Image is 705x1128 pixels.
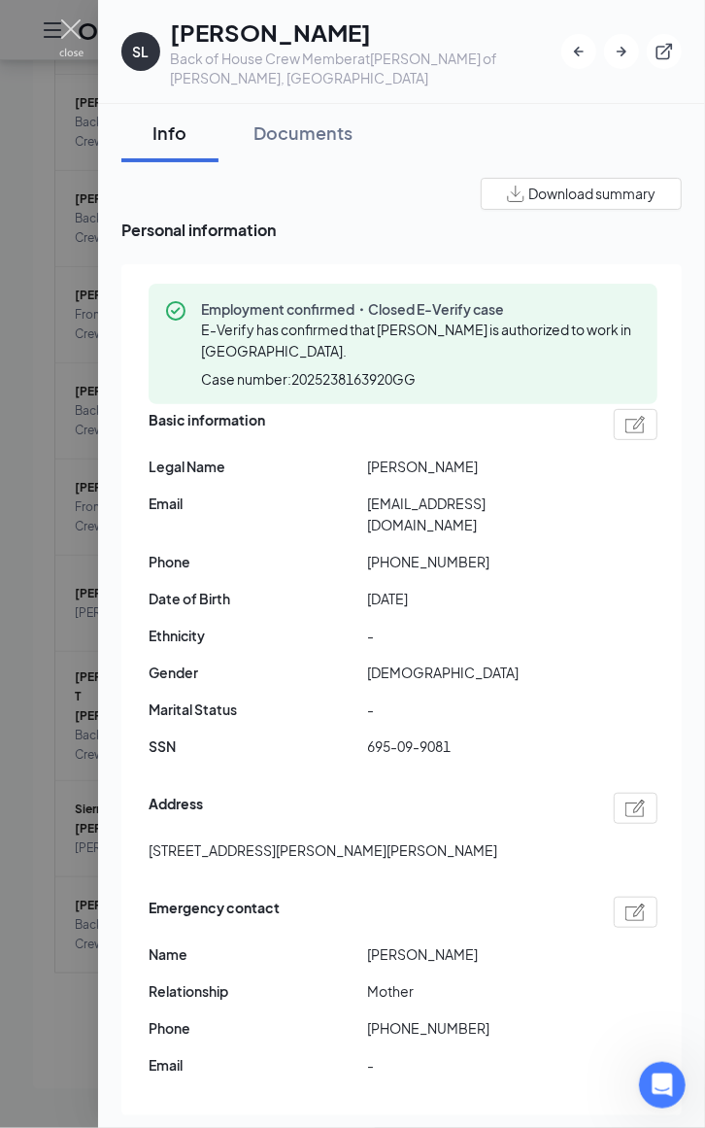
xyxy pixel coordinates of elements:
[149,409,265,440] span: Basic information
[367,551,586,572] span: [PHONE_NUMBER]
[561,34,596,69] button: ArrowLeftNew
[170,49,561,87] div: Back of House Crew Member at [PERSON_NAME] of [PERSON_NAME], [GEOGRAPHIC_DATA]
[141,120,199,145] div: Info
[149,699,367,720] span: Marital Status
[367,662,586,683] span: [DEMOGRAPHIC_DATA]
[367,493,586,535] span: [EMAIL_ADDRESS][DOMAIN_NAME]
[190,31,229,70] img: Profile image for Alvin
[569,42,588,61] svg: ArrowLeftNew
[149,897,280,928] span: Emergency contact
[481,178,682,210] button: Download summary
[149,943,367,965] span: Name
[367,1017,586,1039] span: [PHONE_NUMBER]
[639,1062,686,1109] iframe: Intercom live chat
[149,662,367,683] span: Gender
[367,735,586,757] span: 695-09-9081
[149,980,367,1002] span: Relationship
[259,606,388,684] button: Tickets
[39,138,350,204] p: Hi [PERSON_NAME] 👋
[367,588,586,609] span: [DATE]
[367,699,586,720] span: -
[647,34,682,69] button: ExternalLink
[149,793,203,824] span: Address
[367,456,586,477] span: [PERSON_NAME]
[19,261,369,335] div: Send us a messageWe typically reply in under a minute
[367,980,586,1002] span: Mother
[161,655,228,668] span: Messages
[149,1054,367,1076] span: Email
[149,456,367,477] span: Legal Name
[149,588,367,609] span: Date of Birth
[129,606,258,684] button: Messages
[300,655,348,668] span: Tickets
[201,321,631,359] span: E-Verify has confirmed that [PERSON_NAME] is authorized to work in [GEOGRAPHIC_DATA].
[367,943,586,965] span: [PERSON_NAME]
[39,41,151,65] img: logo
[227,31,266,70] img: Profile image for James
[201,299,642,319] span: Employment confirmed・Closed E-Verify case
[612,42,631,61] svg: ArrowRight
[40,278,324,298] div: Send us a message
[367,625,586,646] span: -
[149,735,367,757] span: SSN
[149,1017,367,1039] span: Phone
[149,625,367,646] span: Ethnicity
[121,218,682,242] span: Personal information
[253,120,352,145] div: Documents
[264,31,303,70] img: Profile image for Kiara
[334,31,369,66] div: Close
[149,493,367,514] span: Email
[149,839,497,861] span: [STREET_ADDRESS][PERSON_NAME][PERSON_NAME]
[170,16,561,49] h1: [PERSON_NAME]
[164,299,187,323] svg: CheckmarkCircle
[40,298,324,319] div: We typically reply in under a minute
[39,204,350,237] p: How can we help?
[43,655,86,668] span: Home
[528,184,655,204] span: Download summary
[655,42,674,61] svg: ExternalLink
[367,1054,586,1076] span: -
[604,34,639,69] button: ArrowRight
[201,369,416,389] span: Case number: 2025238163920GG
[133,42,150,61] div: SL
[149,551,367,572] span: Phone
